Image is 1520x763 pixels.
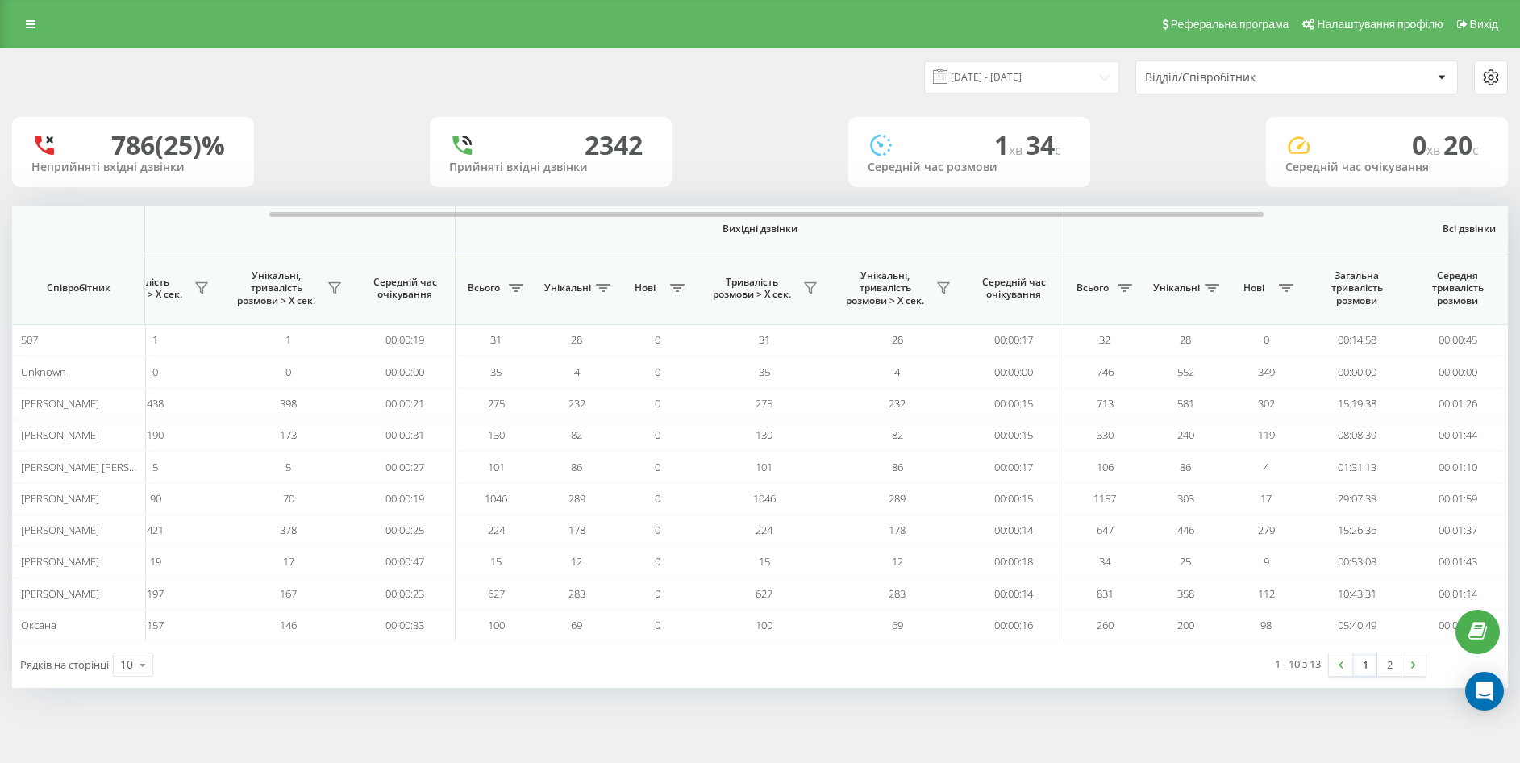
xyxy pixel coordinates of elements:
[756,618,772,632] span: 100
[488,618,505,632] span: 100
[964,610,1064,641] td: 00:00:16
[706,276,798,301] span: Тривалість розмови > Х сек.
[21,460,180,474] span: [PERSON_NAME] [PERSON_NAME]
[571,618,582,632] span: 69
[111,130,225,161] div: 786 (25)%
[147,523,164,537] span: 421
[21,491,99,506] span: [PERSON_NAME]
[1177,427,1194,442] span: 240
[493,223,1027,236] span: Вихідні дзвінки
[964,356,1064,387] td: 00:00:00
[1407,483,1508,515] td: 00:01:59
[147,618,164,632] span: 157
[964,546,1064,577] td: 00:00:18
[120,657,133,673] div: 10
[1099,332,1110,347] span: 32
[1472,141,1479,159] span: c
[571,554,582,569] span: 12
[488,427,505,442] span: 130
[976,276,1052,301] span: Середній час очікування
[1377,653,1401,676] a: 2
[964,483,1064,515] td: 00:00:15
[1407,356,1508,387] td: 00:00:00
[892,332,903,347] span: 28
[1443,127,1479,162] span: 20
[964,324,1064,356] td: 00:00:17
[1009,141,1026,159] span: хв
[280,618,297,632] span: 146
[568,396,585,411] span: 232
[21,523,99,537] span: [PERSON_NAME]
[1306,451,1407,482] td: 01:31:13
[568,491,585,506] span: 289
[283,491,294,506] span: 70
[283,554,294,569] span: 17
[1258,586,1275,601] span: 112
[1093,491,1116,506] span: 1157
[355,451,456,482] td: 00:00:27
[26,281,131,294] span: Співробітник
[1097,586,1114,601] span: 831
[1097,618,1114,632] span: 260
[1318,269,1395,307] span: Загальна тривалість розмови
[756,427,772,442] span: 130
[280,427,297,442] span: 173
[571,460,582,474] span: 86
[1306,515,1407,546] td: 15:26:36
[889,396,906,411] span: 232
[355,483,456,515] td: 00:00:19
[889,491,906,506] span: 289
[1145,71,1338,85] div: Відділ/Співробітник
[544,281,591,294] span: Унікальні
[1260,491,1272,506] span: 17
[147,586,164,601] span: 197
[485,491,507,506] span: 1046
[147,427,164,442] span: 190
[1177,365,1194,379] span: 552
[280,523,297,537] span: 378
[285,365,291,379] span: 0
[994,127,1026,162] span: 1
[655,523,660,537] span: 0
[655,491,660,506] span: 0
[759,554,770,569] span: 15
[355,546,456,577] td: 00:00:47
[355,610,456,641] td: 00:00:33
[655,332,660,347] span: 0
[655,586,660,601] span: 0
[756,460,772,474] span: 101
[1407,388,1508,419] td: 00:01:26
[1177,523,1194,537] span: 446
[1306,578,1407,610] td: 10:43:31
[21,618,56,632] span: Оксана
[759,365,770,379] span: 35
[488,396,505,411] span: 275
[1470,18,1498,31] span: Вихід
[1407,515,1508,546] td: 00:01:37
[285,460,291,474] span: 5
[1412,127,1443,162] span: 0
[655,618,660,632] span: 0
[756,523,772,537] span: 224
[1258,396,1275,411] span: 302
[1306,610,1407,641] td: 05:40:49
[152,365,158,379] span: 0
[490,332,502,347] span: 31
[1407,451,1508,482] td: 00:01:10
[355,515,456,546] td: 00:00:25
[1407,324,1508,356] td: 00:00:45
[1306,324,1407,356] td: 00:14:58
[488,586,505,601] span: 627
[585,130,643,161] div: 2342
[1177,618,1194,632] span: 200
[1465,672,1504,711] div: Open Intercom Messenger
[753,491,776,506] span: 1046
[152,460,158,474] span: 5
[892,460,903,474] span: 86
[280,396,297,411] span: 398
[892,427,903,442] span: 82
[1072,281,1113,294] span: Всього
[147,396,164,411] span: 438
[1055,141,1061,159] span: c
[355,578,456,610] td: 00:00:23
